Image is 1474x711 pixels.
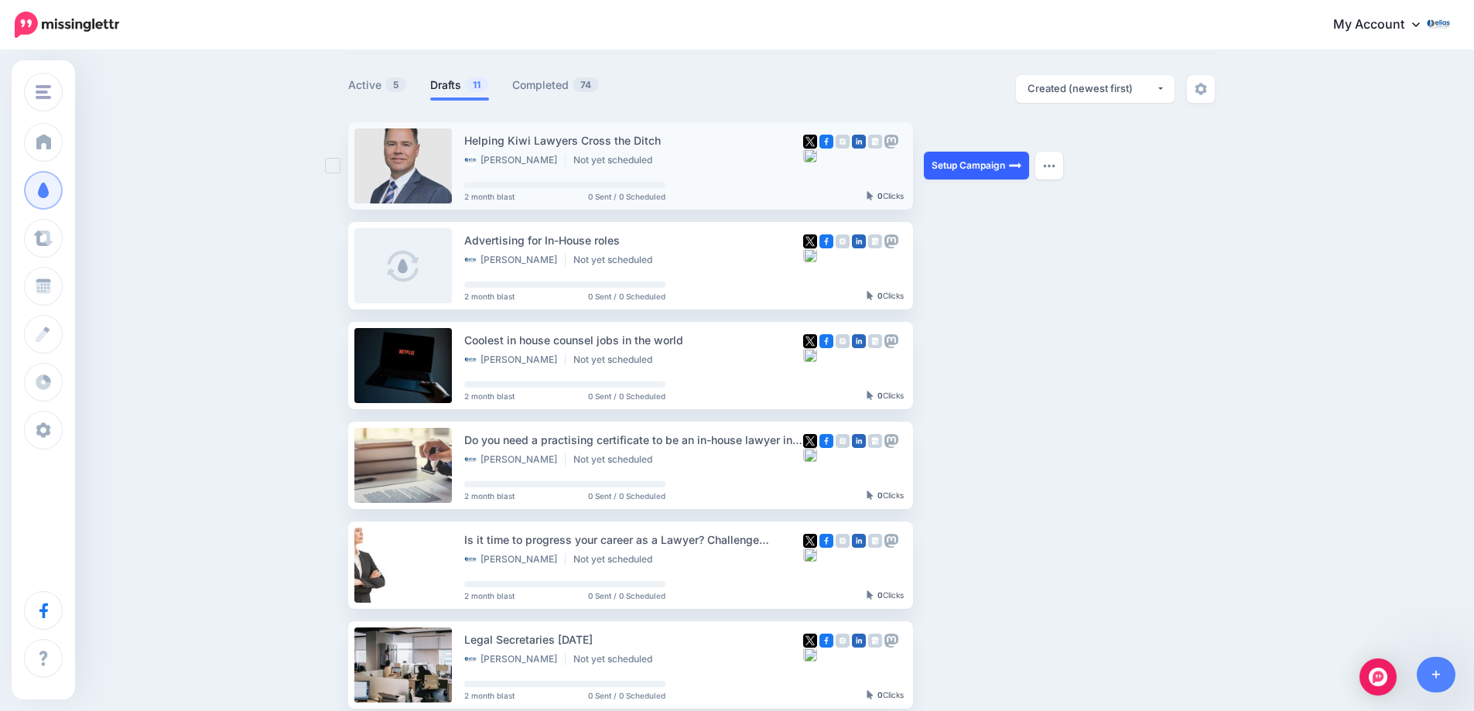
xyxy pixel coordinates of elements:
span: 11 [465,77,488,92]
li: Not yet scheduled [573,653,660,665]
img: linkedin-square.png [852,434,866,448]
span: 0 Sent / 0 Scheduled [588,692,665,699]
img: linkedin-square.png [852,234,866,248]
img: arrow-long-right-white.png [1009,159,1021,172]
div: Clicks [867,691,904,700]
img: facebook-square.png [819,334,833,348]
img: google_business-grey-square.png [868,534,882,548]
img: mastodon-grey-square.png [884,234,898,248]
img: settings-grey.png [1195,83,1207,95]
div: Clicks [867,292,904,301]
img: twitter-square.png [803,434,817,448]
li: [PERSON_NAME] [464,653,566,665]
span: 2 month blast [464,292,515,300]
div: Helping Kiwi Lawyers Cross the Ditch [464,132,803,149]
img: menu.png [36,85,51,99]
span: 2 month blast [464,392,515,400]
li: [PERSON_NAME] [464,154,566,166]
li: Not yet scheduled [573,453,660,466]
img: google_business-grey-square.png [868,334,882,348]
div: Clicks [867,192,904,201]
button: Created (newest first) [1016,75,1175,103]
img: linkedin-square.png [852,534,866,548]
a: Setup Campaign [924,152,1029,179]
div: Clicks [867,391,904,401]
li: Not yet scheduled [573,553,660,566]
a: Completed74 [512,76,600,94]
div: Coolest in house counsel jobs in the world [464,331,803,349]
b: 0 [877,690,883,699]
img: bluesky-grey-square.png [803,548,817,562]
span: 2 month blast [464,692,515,699]
li: Not yet scheduled [573,354,660,366]
img: bluesky-grey-square.png [803,448,817,462]
a: Drafts11 [430,76,489,94]
span: 2 month blast [464,492,515,500]
span: 2 month blast [464,592,515,600]
a: Active5 [348,76,407,94]
b: 0 [877,491,883,500]
img: mastodon-grey-square.png [884,334,898,348]
img: mastodon-grey-square.png [884,434,898,448]
li: [PERSON_NAME] [464,254,566,266]
img: Missinglettr [15,12,119,38]
b: 0 [877,391,883,400]
div: Clicks [867,591,904,600]
div: Legal Secretaries [DATE] [464,631,803,648]
img: pointer-grey-darker.png [867,491,874,500]
img: pointer-grey-darker.png [867,590,874,600]
img: pointer-grey-darker.png [867,291,874,300]
span: 74 [573,77,599,92]
div: Is it time to progress your career as a Lawyer? Challenge yourself with this checklist. [464,531,803,549]
img: twitter-square.png [803,534,817,548]
img: instagram-grey-square.png [836,135,850,149]
div: Advertising for In-House roles [464,231,803,249]
li: [PERSON_NAME] [464,553,566,566]
img: bluesky-grey-square.png [803,149,817,162]
img: bluesky-grey-square.png [803,348,817,362]
span: 0 Sent / 0 Scheduled [588,292,665,300]
img: mastodon-grey-square.png [884,534,898,548]
img: pointer-grey-darker.png [867,191,874,200]
img: twitter-square.png [803,334,817,348]
img: bluesky-grey-square.png [803,248,817,262]
b: 0 [877,291,883,300]
li: Not yet scheduled [573,254,660,266]
img: dots.png [1043,163,1055,168]
img: instagram-grey-square.png [836,334,850,348]
img: google_business-grey-square.png [868,234,882,248]
img: bluesky-grey-square.png [803,648,817,661]
img: linkedin-square.png [852,334,866,348]
span: 0 Sent / 0 Scheduled [588,592,665,600]
img: google_business-grey-square.png [868,434,882,448]
img: facebook-square.png [819,634,833,648]
b: 0 [877,191,883,200]
b: 0 [877,590,883,600]
img: google_business-grey-square.png [868,135,882,149]
li: [PERSON_NAME] [464,453,566,466]
span: 5 [385,77,406,92]
span: 2 month blast [464,193,515,200]
img: facebook-square.png [819,434,833,448]
img: facebook-square.png [819,534,833,548]
img: instagram-grey-square.png [836,434,850,448]
span: 0 Sent / 0 Scheduled [588,193,665,200]
img: facebook-square.png [819,234,833,248]
a: My Account [1318,6,1451,44]
span: 0 Sent / 0 Scheduled [588,392,665,400]
div: Clicks [867,491,904,501]
img: pointer-grey-darker.png [867,391,874,400]
img: pointer-grey-darker.png [867,690,874,699]
img: facebook-square.png [819,135,833,149]
span: 0 Sent / 0 Scheduled [588,492,665,500]
img: mastodon-grey-square.png [884,634,898,648]
li: [PERSON_NAME] [464,354,566,366]
img: linkedin-square.png [852,135,866,149]
div: Open Intercom Messenger [1359,658,1397,696]
div: Created (newest first) [1028,81,1156,96]
img: linkedin-square.png [852,634,866,648]
img: mastodon-grey-square.png [884,135,898,149]
img: twitter-square.png [803,234,817,248]
img: google_business-grey-square.png [868,634,882,648]
img: instagram-grey-square.png [836,534,850,548]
